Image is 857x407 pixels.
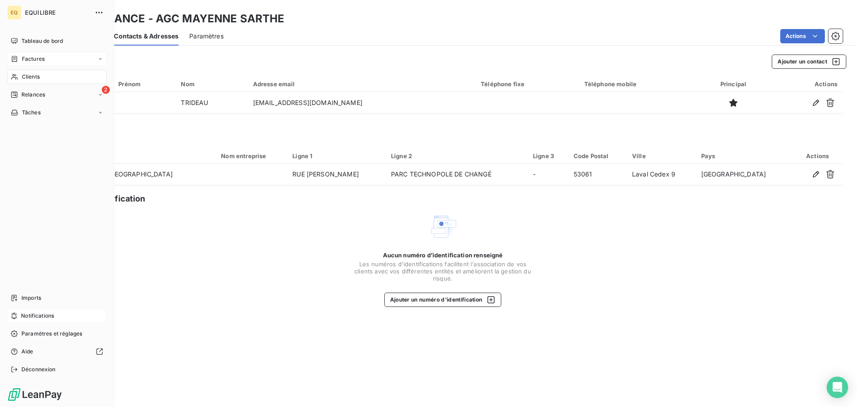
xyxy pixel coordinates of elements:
[21,312,54,320] span: Notifications
[7,387,62,402] img: Logo LeanPay
[827,377,848,398] div: Open Intercom Messenger
[189,32,224,41] span: Paramètres
[354,260,532,282] span: Les numéros d'identifications facilitent l'association de vos clients avec vos différentes entité...
[632,152,691,159] div: Ville
[391,152,522,159] div: Ligne 2
[774,80,837,88] div: Actions
[21,91,45,99] span: Relances
[7,344,107,359] a: Aide
[43,164,216,185] td: CERFRANCE - AGC [GEOGRAPHIC_DATA]
[21,37,63,45] span: Tableau de bord
[533,152,563,159] div: Ligne 3
[292,152,380,159] div: Ligne 1
[118,80,170,88] div: Prénom
[584,80,693,88] div: Téléphone mobile
[21,330,82,338] span: Paramètres et réglages
[79,11,285,27] h3: CERFRANCE - AGC MAYENNE SARTHE
[568,164,627,185] td: 53061
[696,164,793,185] td: [GEOGRAPHIC_DATA]
[25,9,89,16] span: EQUILIBRE
[386,164,528,185] td: PARC TECHNOPOLE DE CHANGÉ
[704,80,763,88] div: Principal
[701,152,787,159] div: Pays
[384,293,502,307] button: Ajouter un numéro d’identification
[21,294,41,302] span: Imports
[287,164,386,185] td: RUE [PERSON_NAME]
[248,92,476,113] td: [EMAIL_ADDRESS][DOMAIN_NAME]
[428,212,457,241] img: Empty state
[21,348,33,356] span: Aide
[7,5,21,20] div: EQ
[102,86,110,94] span: 2
[481,80,574,88] div: Téléphone fixe
[780,29,825,43] button: Actions
[528,164,568,185] td: -
[221,152,282,159] div: Nom entreprise
[48,152,210,159] div: Destinataire
[574,152,621,159] div: Code Postal
[253,80,470,88] div: Adresse email
[22,73,40,81] span: Clients
[175,92,247,113] td: TRIDEAU
[181,80,242,88] div: Nom
[22,109,41,117] span: Tâches
[798,152,837,159] div: Actions
[114,32,179,41] span: Contacts & Adresses
[627,164,696,185] td: Laval Cedex 9
[21,365,56,373] span: Déconnexion
[383,252,503,259] span: Aucun numéro d’identification renseigné
[22,55,45,63] span: Factures
[772,55,846,69] button: Ajouter un contact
